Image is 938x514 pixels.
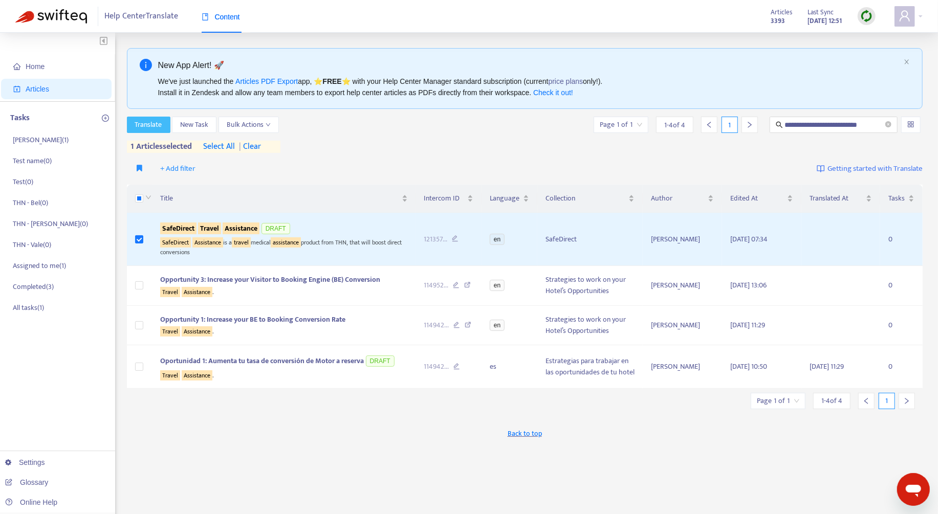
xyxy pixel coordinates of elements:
span: Last Sync [808,7,834,18]
span: [DATE] 11:29 [730,319,765,331]
span: clear [235,141,261,153]
a: Articles PDF Export [235,77,298,85]
span: left [863,397,870,405]
span: 1 articles selected [127,141,192,153]
span: book [202,13,209,20]
span: close [904,59,910,65]
span: New Task [180,119,208,130]
div: . [160,325,408,337]
sqkw: assistance [271,237,301,248]
p: Assigned to me ( 1 ) [13,260,66,271]
sqkw: SafeDirect [160,222,197,234]
td: Strategies to work on your Hotel’s Opportunities [537,266,643,306]
td: [PERSON_NAME] [643,266,722,306]
iframe: Button to launch messaging window [897,473,930,506]
sqkw: Assistance [182,370,212,381]
span: account-book [13,85,20,93]
span: plus-circle [102,115,109,122]
p: THN - Bel ( 0 ) [13,197,48,208]
span: user [899,10,911,22]
span: DRAFT [366,355,395,367]
td: 0 [880,345,923,389]
p: Test name ( 0 ) [13,155,52,166]
span: Bulk Actions [227,119,271,130]
span: right [903,397,910,405]
span: | [239,140,241,153]
td: Estrategias para trabajar en las oportunidades de tu hotel [537,345,643,389]
a: Settings [5,458,45,466]
sqkw: Travel [160,370,180,381]
span: en [490,320,505,331]
span: Help Center Translate [105,7,179,26]
span: Oportunidad 1: Aumenta tu tasa de conversión de Motor a reserva [160,355,364,367]
span: Back to top [508,428,542,439]
div: is a medical product from THN, that will boost direct conversions [160,236,408,257]
img: image-link [817,165,825,173]
div: 1 [879,393,895,409]
td: 0 [880,213,923,266]
span: select all [204,141,235,153]
img: sync.dc5367851b00ba804db3.png [860,10,873,23]
span: down [266,122,271,127]
span: 121357 ... [424,234,448,245]
span: left [706,121,713,128]
strong: [DATE] 12:51 [808,15,842,27]
p: Test ( 0 ) [13,176,33,187]
span: [DATE] 10:50 [730,361,767,372]
span: 114942 ... [424,361,449,372]
button: New Task [172,117,216,133]
div: We've just launched the app, ⭐ ⭐️ with your Help Center Manager standard subscription (current on... [158,76,900,98]
span: [DATE] 07:34 [730,233,768,245]
span: Getting started with Translate [827,163,923,175]
td: [PERSON_NAME] [643,213,722,266]
span: down [145,194,151,200]
a: Online Help [5,498,57,506]
td: SafeDirect [537,213,643,266]
a: Check it out! [533,88,573,97]
sqkw: Travel [160,326,180,337]
p: THN - Vale ( 0 ) [13,239,51,250]
div: 1 [722,117,738,133]
th: Language [482,185,537,213]
sqkw: travel [232,237,251,248]
span: Articles [771,7,793,18]
td: 0 [880,266,923,306]
p: [PERSON_NAME] ( 1 ) [13,135,69,145]
th: Title [152,185,416,213]
span: Translate [135,119,162,130]
span: Title [160,193,400,204]
sqkw: Travel [198,222,221,234]
span: en [490,234,505,245]
b: FREE [322,77,341,85]
span: en [490,280,505,291]
span: 114942 ... [424,320,449,331]
p: Tasks [10,112,30,124]
p: All tasks ( 1 ) [13,302,44,313]
a: price plans [549,77,583,85]
div: New App Alert! 🚀 [158,59,900,72]
th: Tasks [880,185,923,213]
span: Opportunity 1: Increase your BE to Booking Conversion Rate [160,314,345,325]
sqkw: SafeDirect [160,237,191,248]
th: Author [643,185,722,213]
button: Translate [127,117,170,133]
a: Glossary [5,478,48,486]
span: Articles [26,85,49,93]
th: Collection [537,185,643,213]
td: [PERSON_NAME] [643,306,722,346]
span: + Add filter [161,163,196,175]
span: [DATE] 11:29 [810,361,844,372]
img: Swifteq [15,9,87,24]
sqkw: Assistance [192,237,223,248]
th: Translated At [801,185,881,213]
span: [DATE] 13:06 [730,279,767,291]
div: . [160,285,408,297]
div: . [160,369,408,381]
p: Completed ( 3 ) [13,281,54,292]
sqkw: Travel [160,287,180,297]
span: close-circle [885,120,891,130]
span: info-circle [140,59,152,71]
span: home [13,63,20,70]
span: 1 - 4 of 4 [664,120,685,130]
td: [PERSON_NAME] [643,345,722,389]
